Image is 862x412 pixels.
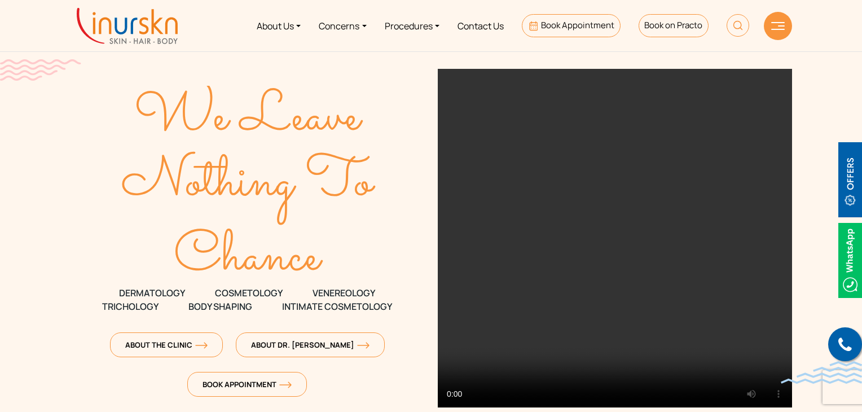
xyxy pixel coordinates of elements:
[174,216,324,300] text: Chance
[251,340,370,350] span: About Dr. [PERSON_NAME]
[838,223,862,298] img: Whatsappicon
[122,141,376,225] text: Nothing To
[102,300,159,313] span: TRICHOLOGY
[195,342,208,349] img: orange-arrow
[236,332,385,357] a: About Dr. [PERSON_NAME]orange-arrow
[279,382,292,388] img: orange-arrow
[448,5,513,47] a: Contact Us
[644,19,702,31] span: Book on Practo
[203,379,292,389] span: Book Appointment
[77,8,178,44] img: inurskn-logo
[838,253,862,266] a: Whatsappicon
[313,286,375,300] span: VENEREOLOGY
[310,5,375,47] a: Concerns
[771,22,785,30] img: hamLine.svg
[781,361,862,384] img: bluewave
[838,142,862,217] img: offerBt
[215,286,283,300] span: COSMETOLOGY
[187,372,307,397] a: Book Appointmentorange-arrow
[110,332,223,357] a: About The Clinicorange-arrow
[248,5,310,47] a: About Us
[119,286,185,300] span: DERMATOLOGY
[188,300,252,313] span: Body Shaping
[541,19,614,31] span: Book Appointment
[125,340,208,350] span: About The Clinic
[639,14,709,37] a: Book on Practo
[522,14,621,37] a: Book Appointment
[376,5,448,47] a: Procedures
[282,300,392,313] span: Intimate Cosmetology
[134,76,363,160] text: We Leave
[357,342,370,349] img: orange-arrow
[727,14,749,37] img: HeaderSearch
